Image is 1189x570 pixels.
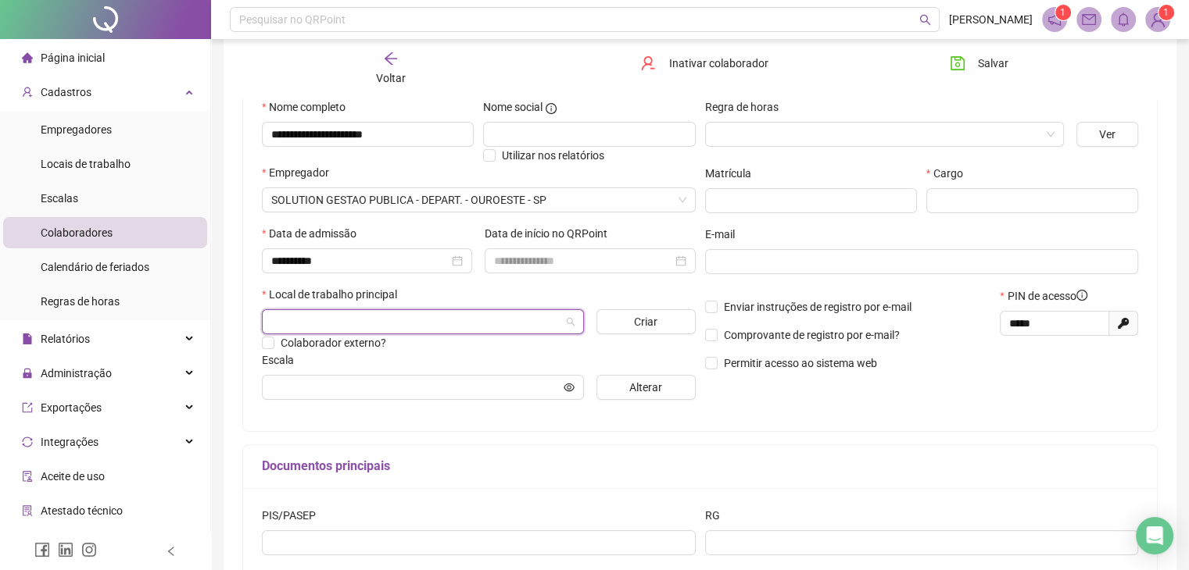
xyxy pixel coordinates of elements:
sup: 1 [1055,5,1071,20]
span: file [22,333,33,344]
span: Calendário de feriados [41,261,149,273]
label: Cargo [926,165,973,182]
span: Regras de horas [41,295,120,308]
span: left [166,546,177,557]
span: save [950,55,965,71]
span: Inativar colaborador [668,55,768,72]
span: PIN de acesso [1008,287,1087,305]
label: E-mail [705,226,745,243]
span: Comprovante de registro por e-mail? [724,329,900,341]
span: Exportações [41,401,102,414]
label: Data de início no QRPoint [485,225,618,242]
span: linkedin [58,542,73,558]
span: Colaborador externo? [281,337,386,349]
span: [PERSON_NAME] [949,11,1033,28]
label: Empregador [262,164,339,181]
span: Empregadores [41,123,112,136]
span: 1 [1163,7,1169,18]
span: home [22,52,33,63]
label: Regra de horas [705,98,789,116]
sup: Atualize o seu contato no menu Meus Dados [1159,5,1174,20]
span: Escalas [41,192,78,205]
span: notification [1048,12,1062,27]
button: Criar [596,309,696,334]
label: Local de trabalho principal [262,286,407,303]
span: Permitir acesso ao sistema web [724,357,877,369]
span: Voltar [376,72,406,84]
span: user-delete [640,55,656,71]
span: user-add [22,87,33,98]
span: Criar [634,313,657,330]
span: Página inicial [41,52,105,64]
span: lock [22,368,33,379]
span: arrow-left [383,51,399,66]
span: Enviar instruções de registro por e-mail [724,301,911,313]
button: Inativar colaborador [629,51,779,76]
div: Open Intercom Messenger [1136,517,1173,554]
label: Data de admissão [262,225,367,242]
span: Utilizar nos relatórios [502,149,604,162]
label: Escala [262,351,304,369]
span: audit [22,471,33,482]
span: Relatórios [41,333,90,345]
span: search [919,14,931,26]
span: Salvar [978,55,1008,72]
button: Alterar [596,375,696,400]
span: Aceite de uso [41,470,105,483]
span: Integrações [41,436,98,448]
span: eye [564,382,575,393]
span: Colaboradores [41,226,113,239]
span: Cadastros [41,86,91,98]
span: Alterar [629,379,662,396]
span: export [22,402,33,413]
label: Matrícula [705,165,761,182]
span: solution [22,505,33,516]
span: Nome social [483,98,543,116]
span: info-circle [546,103,557,114]
button: Salvar [938,51,1020,76]
label: Nome completo [262,98,356,116]
span: 1 [1060,7,1065,18]
span: sync [22,436,33,447]
label: RG [705,507,730,524]
span: Atestado técnico [41,504,123,517]
span: SOLUTION GESTÃO PÚBLICA - OUROESTE - SP [271,188,686,212]
span: Ver [1099,126,1116,143]
span: bell [1116,12,1130,27]
span: facebook [34,542,50,558]
span: info-circle [1076,290,1087,301]
span: Administração [41,367,112,379]
span: instagram [81,542,97,558]
h5: Documentos principais [262,457,1138,476]
span: mail [1082,12,1096,27]
label: PIS/PASEP [262,507,326,524]
span: Locais de trabalho [41,158,131,170]
button: Ver [1076,122,1138,147]
img: 94488 [1146,8,1169,31]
